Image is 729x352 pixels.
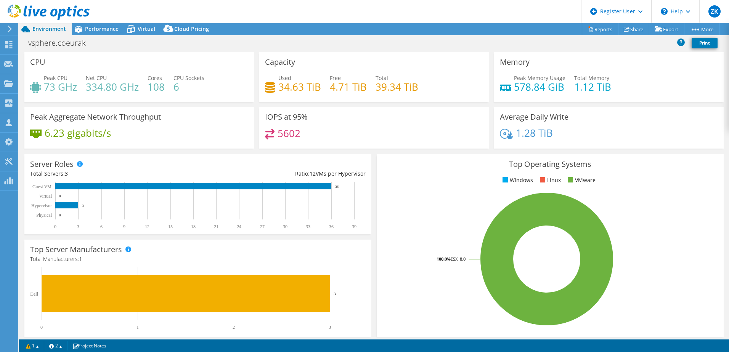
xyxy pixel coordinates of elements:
[376,74,388,82] span: Total
[148,74,162,82] span: Cores
[278,129,300,138] h4: 5602
[283,224,287,229] text: 30
[649,23,684,35] a: Export
[30,291,38,297] text: Dell
[516,129,553,137] h4: 1.28 TiB
[574,83,611,91] h4: 1.12 TiB
[30,245,122,254] h3: Top Server Manufacturers
[437,256,451,262] tspan: 100.0%
[237,224,241,229] text: 24
[330,74,341,82] span: Free
[514,74,565,82] span: Peak Memory Usage
[25,39,98,47] h1: vsphere.coeurak
[329,325,331,330] text: 3
[79,255,82,262] span: 1
[566,176,596,184] li: VMware
[582,23,618,35] a: Reports
[306,224,310,229] text: 33
[123,224,125,229] text: 9
[618,23,649,35] a: Share
[86,83,139,91] h4: 334.80 GHz
[168,224,173,229] text: 15
[278,74,291,82] span: Used
[39,194,52,199] text: Virtual
[214,224,218,229] text: 21
[45,129,111,137] h4: 6.23 gigabits/s
[174,25,209,32] span: Cloud Pricing
[59,213,61,217] text: 0
[32,184,51,189] text: Guest VM
[198,170,366,178] div: Ratio: VMs per Hypervisor
[100,224,103,229] text: 6
[191,224,196,229] text: 18
[233,325,235,330] text: 2
[173,74,204,82] span: CPU Sockets
[40,325,43,330] text: 0
[265,113,308,121] h3: IOPS at 95%
[136,325,139,330] text: 1
[329,224,334,229] text: 36
[77,224,79,229] text: 3
[36,213,52,218] text: Physical
[692,38,718,48] a: Print
[21,341,44,350] a: 1
[382,160,718,168] h3: Top Operating Systems
[684,23,719,35] a: More
[451,256,466,262] tspan: ESXi 8.0
[260,224,265,229] text: 27
[501,176,533,184] li: Windows
[278,83,321,91] h4: 34.63 TiB
[44,83,77,91] h4: 73 GHz
[138,25,155,32] span: Virtual
[538,176,561,184] li: Linux
[145,224,149,229] text: 12
[334,291,336,296] text: 3
[30,58,45,66] h3: CPU
[82,204,84,208] text: 3
[500,58,530,66] h3: Memory
[30,170,198,178] div: Total Servers:
[85,25,119,32] span: Performance
[67,341,112,350] a: Project Notes
[310,170,316,177] span: 12
[500,113,568,121] h3: Average Daily Write
[574,74,609,82] span: Total Memory
[708,5,721,18] span: ZK
[352,224,356,229] text: 39
[30,113,161,121] h3: Peak Aggregate Network Throughput
[65,170,68,177] span: 3
[30,255,366,263] h4: Total Manufacturers:
[32,25,66,32] span: Environment
[514,83,565,91] h4: 578.84 GiB
[44,341,67,350] a: 2
[335,185,339,189] text: 36
[376,83,418,91] h4: 39.34 TiB
[148,83,165,91] h4: 108
[30,160,74,168] h3: Server Roles
[330,83,367,91] h4: 4.71 TiB
[86,74,107,82] span: Net CPU
[31,203,52,208] text: Hypervisor
[661,8,668,15] svg: \n
[59,194,61,198] text: 0
[54,224,56,229] text: 0
[44,74,67,82] span: Peak CPU
[265,58,295,66] h3: Capacity
[173,83,204,91] h4: 6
